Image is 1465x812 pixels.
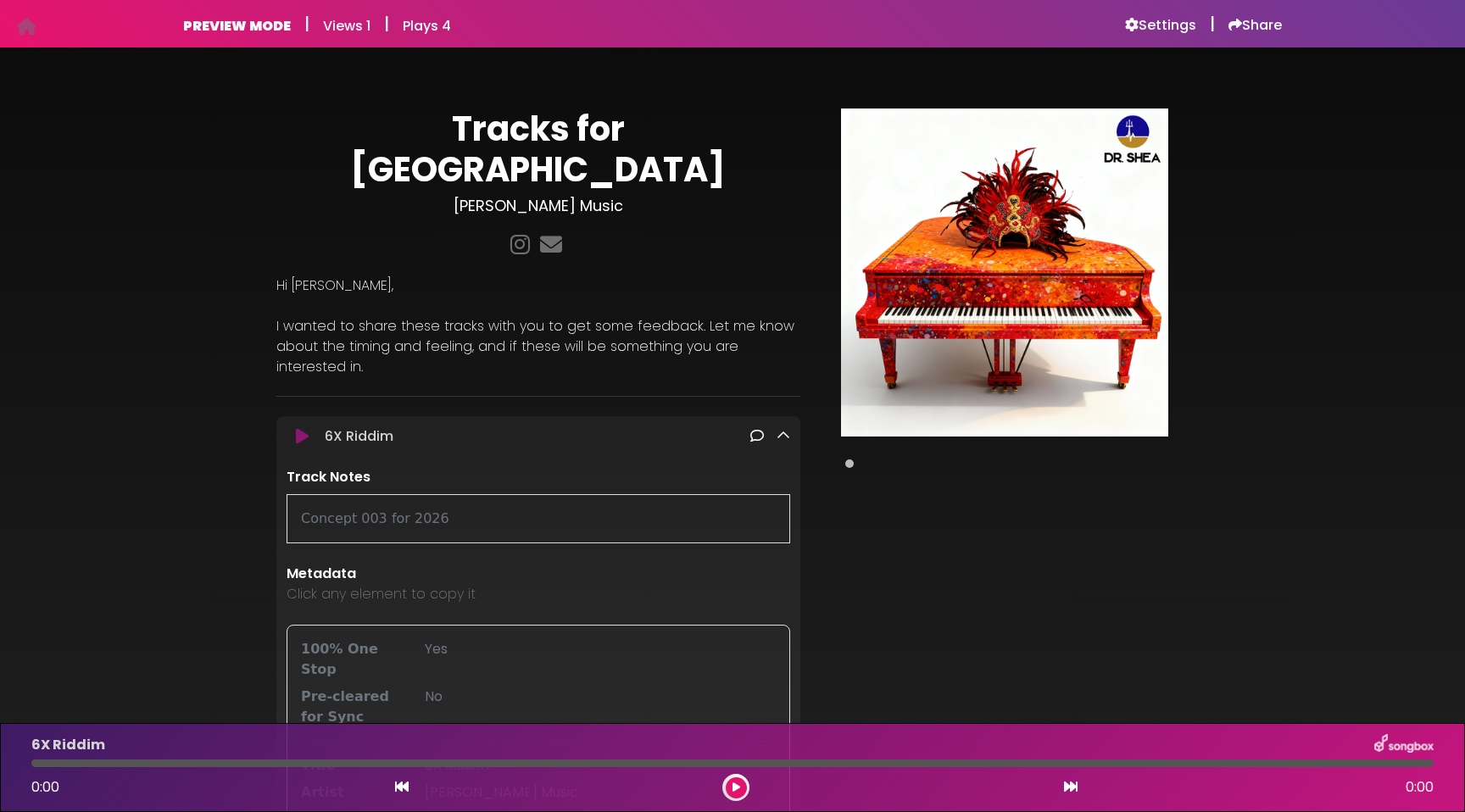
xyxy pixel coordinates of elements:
[287,494,790,543] div: Concept 003 for 2026
[276,316,800,377] p: I wanted to share these tracks with you to get some feedback. Let me know about the timing and fe...
[304,14,309,34] h5: |
[425,687,443,706] span: No
[276,197,800,215] h3: [PERSON_NAME] Music
[31,777,59,797] span: 0:00
[287,467,790,487] p: Track Notes
[291,687,415,727] div: Pre-cleared for Sync
[276,108,800,190] h1: Tracks for [GEOGRAPHIC_DATA]
[287,584,790,604] p: Click any element to copy it
[31,735,105,755] p: 6X Riddim
[291,639,415,680] div: 100% One Stop
[1210,14,1215,34] h5: |
[384,14,389,34] h5: |
[183,18,291,34] h6: PREVIEW MODE
[403,18,451,34] h6: Plays 4
[1406,777,1434,798] span: 0:00
[425,639,448,659] span: Yes
[841,108,1168,436] img: Main Media
[287,564,790,584] p: Metadata
[276,275,800,296] p: Hi [PERSON_NAME],
[1125,17,1196,34] a: Settings
[325,426,393,447] p: 6X Riddim
[1228,17,1282,34] a: Share
[1374,734,1434,756] img: songbox-logo-white.png
[323,18,370,34] h6: Views 1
